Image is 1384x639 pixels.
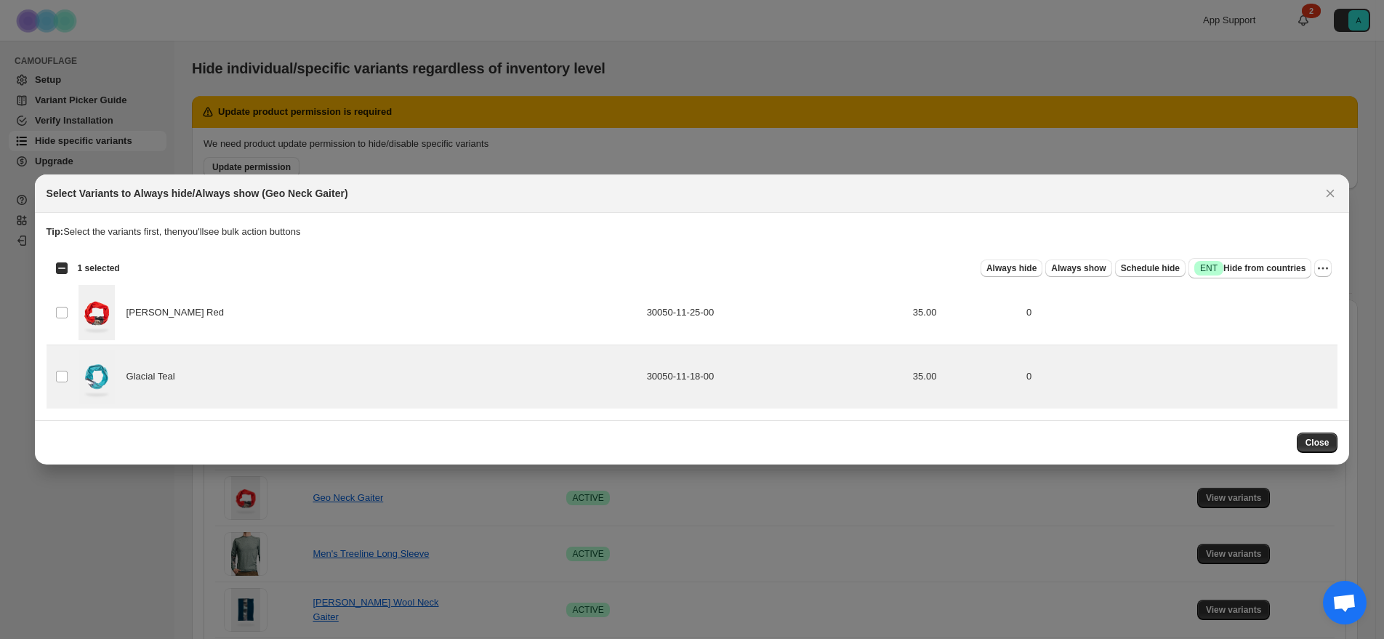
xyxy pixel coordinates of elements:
button: More actions [1314,260,1332,277]
h2: Select Variants to Always hide/Always show (Geo Neck Gaiter) [47,186,348,201]
button: Close [1320,183,1340,204]
button: Always hide [981,260,1042,277]
button: Schedule hide [1115,260,1186,277]
span: ENT [1200,262,1218,274]
td: 35.00 [909,281,1022,345]
td: 30050-11-25-00 [643,281,909,345]
span: Close [1305,437,1329,449]
span: Schedule hide [1121,262,1180,274]
img: Alpine-fit-Geo-NeckGaiter-autumn_alder_red_2.png [79,285,115,339]
span: Always hide [986,262,1037,274]
td: 30050-11-18-00 [643,345,909,409]
span: [PERSON_NAME] Red [126,305,232,320]
td: 0 [1022,281,1338,345]
button: Always show [1045,260,1111,277]
a: Open chat [1323,581,1367,624]
button: Close [1297,433,1338,453]
button: SuccessENTHide from countries [1188,258,1311,278]
td: 35.00 [909,345,1022,409]
span: Hide from countries [1194,261,1305,276]
span: Always show [1051,262,1106,274]
p: Select the variants first, then you'll see bulk action buttons [47,225,1338,239]
td: 0 [1022,345,1338,409]
img: Alpine-fit-Geo-NeckGaiter-Glacial_Teal_2.png [79,350,115,404]
span: 1 selected [78,262,120,274]
span: Glacial Teal [126,369,183,384]
strong: Tip: [47,226,64,237]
